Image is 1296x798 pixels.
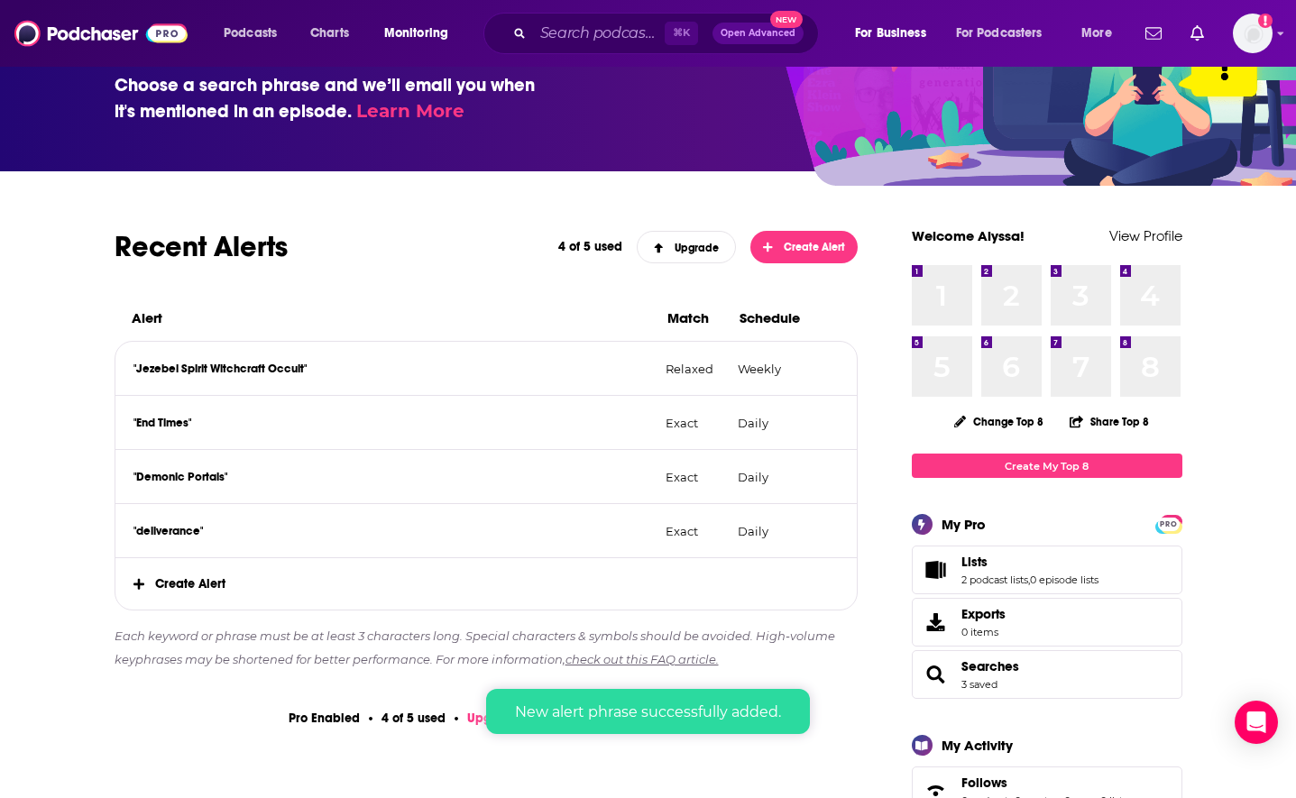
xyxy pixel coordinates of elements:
[486,689,810,734] div: New alert phrase successfully added.
[738,362,810,376] p: Weekly
[944,19,1069,48] button: open menu
[1183,18,1211,49] a: Show notifications dropdown
[961,606,1006,622] span: Exports
[942,516,986,533] div: My Pro
[384,21,448,46] span: Monitoring
[912,546,1182,594] span: Lists
[912,598,1182,647] a: Exports
[918,557,954,582] a: Lists
[1233,14,1273,53] img: User Profile
[299,19,360,48] a: Charts
[133,416,652,430] p: "End Times"
[1081,21,1112,46] span: More
[558,239,622,254] p: 4 of 5 used
[654,242,719,254] span: Upgrade
[961,573,1028,586] a: 2 podcast lists
[961,678,997,691] a: 3 saved
[501,13,836,54] div: Search podcasts, credits, & more...
[763,241,845,253] span: Create Alert
[133,524,652,538] p: "deliverance"
[1258,14,1273,28] svg: Add a profile image
[665,22,698,45] span: ⌘ K
[666,470,723,484] p: Exact
[1138,18,1169,49] a: Show notifications dropdown
[855,21,926,46] span: For Business
[842,19,949,48] button: open menu
[750,231,859,263] button: Create Alert
[961,554,1098,570] a: Lists
[912,650,1182,699] span: Searches
[565,652,719,666] a: check out this FAQ article.
[1233,14,1273,53] button: Show profile menu
[133,470,652,484] p: "Demonic Portals"
[132,309,653,326] h3: Alert
[372,19,472,48] button: open menu
[115,72,547,124] h3: Choose a search phrase and we’ll email you when it's mentioned in an episode.
[912,227,1025,244] a: Welcome Alyssa!
[637,231,736,263] a: Upgrade
[533,19,665,48] input: Search podcasts, credits, & more...
[942,737,1013,754] div: My Activity
[738,470,810,484] p: Daily
[912,454,1182,478] a: Create My Top 8
[1158,517,1180,530] a: PRO
[740,309,812,326] h3: Schedule
[961,658,1019,674] a: Searches
[918,610,954,635] span: Exports
[1069,19,1135,48] button: open menu
[1069,404,1150,439] button: Share Top 8
[115,625,859,671] p: Each keyword or phrase must be at least 3 characters long. Special characters & symbols should be...
[666,362,723,376] p: Relaxed
[115,558,858,610] span: Create Alert
[356,100,464,122] a: Learn More
[666,524,723,538] p: Exact
[961,554,988,570] span: Lists
[738,416,810,430] p: Daily
[712,23,804,44] button: Open AdvancedNew
[943,410,1055,433] button: Change Top 8
[224,21,277,46] span: Podcasts
[721,29,795,38] span: Open Advanced
[961,626,1006,638] span: 0 items
[115,229,545,264] h2: Recent Alerts
[1158,518,1180,531] span: PRO
[133,362,652,376] p: "Jezebel Spirit Witchcraft Occult"
[961,775,1127,791] a: Follows
[956,21,1043,46] span: For Podcasters
[1030,573,1098,586] a: 0 episode lists
[1109,227,1182,244] a: View Profile
[1028,573,1030,586] span: ,
[211,19,300,48] button: open menu
[918,662,954,687] a: Searches
[770,11,803,28] span: New
[1233,14,1273,53] span: Logged in as anori
[1235,701,1278,744] div: Open Intercom Messenger
[961,775,1007,791] span: Follows
[666,416,723,430] p: Exact
[14,16,188,50] img: Podchaser - Follow, Share and Rate Podcasts
[310,21,349,46] span: Charts
[667,309,725,326] h3: Match
[738,524,810,538] p: Daily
